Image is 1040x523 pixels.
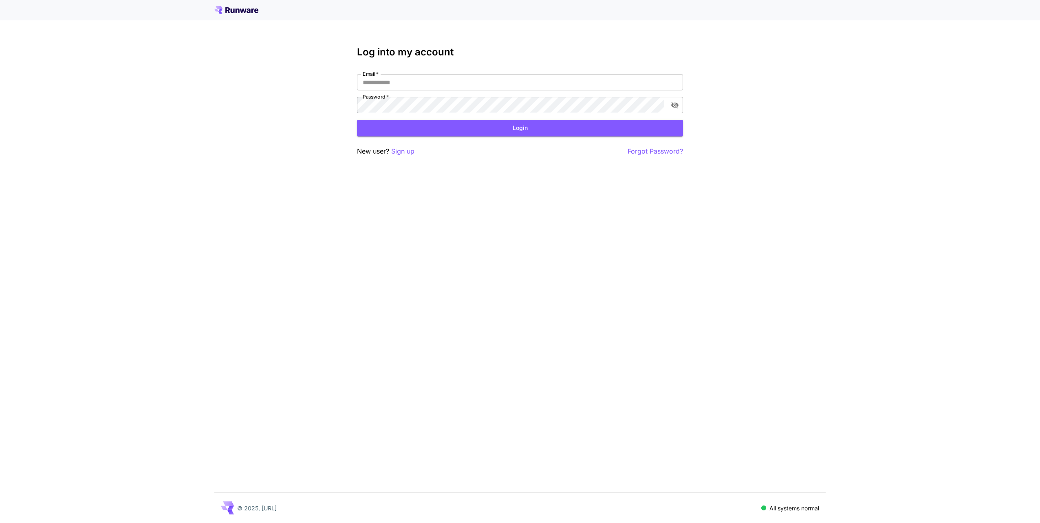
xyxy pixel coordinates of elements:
h3: Log into my account [357,46,683,58]
p: © 2025, [URL] [237,504,277,512]
button: Login [357,120,683,136]
button: Sign up [391,146,414,156]
label: Password [363,93,389,100]
button: Forgot Password? [628,146,683,156]
button: toggle password visibility [668,98,682,112]
p: All systems normal [769,504,819,512]
p: New user? [357,146,414,156]
label: Email [363,70,379,77]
